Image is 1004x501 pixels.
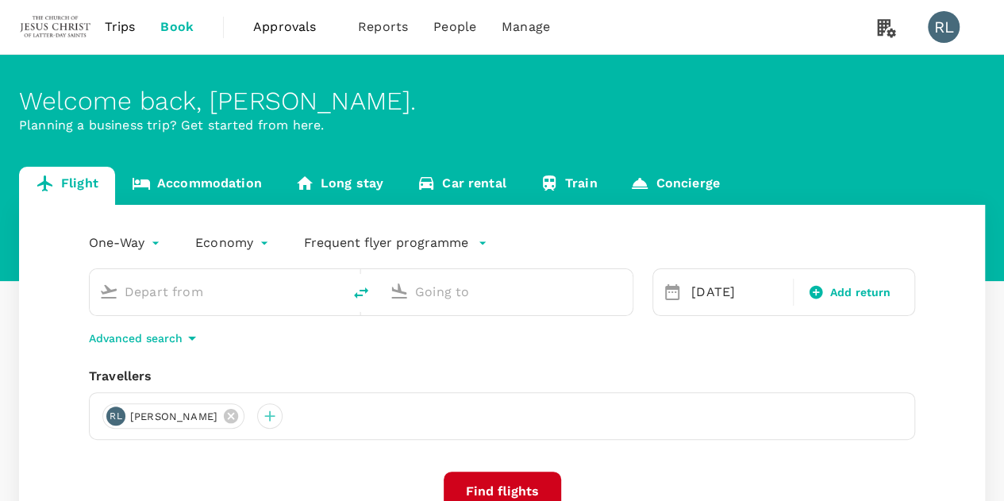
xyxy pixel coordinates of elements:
div: RL [106,407,125,426]
button: delete [342,274,380,312]
div: Travellers [89,367,915,386]
a: Train [523,167,614,205]
input: Going to [415,279,599,304]
span: [PERSON_NAME] [121,409,227,425]
p: Frequent flyer programme [304,233,468,252]
span: People [433,17,476,37]
span: Trips [105,17,136,37]
input: Depart from [125,279,309,304]
img: The Malaysian Church of Jesus Christ of Latter-day Saints [19,10,92,44]
a: Long stay [279,167,400,205]
button: Open [621,290,625,293]
div: [DATE] [685,276,790,308]
button: Frequent flyer programme [304,233,487,252]
a: Car rental [400,167,523,205]
span: Reports [358,17,408,37]
div: RL [928,11,960,43]
a: Accommodation [115,167,279,205]
div: RL[PERSON_NAME] [102,403,244,429]
button: Advanced search [89,329,202,348]
span: Book [160,17,194,37]
span: Manage [502,17,550,37]
p: Planning a business trip? Get started from here. [19,116,985,135]
div: Welcome back , [PERSON_NAME] . [19,87,985,116]
button: Open [331,290,334,293]
span: Add return [830,284,891,301]
div: Economy [195,230,272,256]
a: Concierge [614,167,736,205]
a: Flight [19,167,115,205]
p: Advanced search [89,330,183,346]
div: One-Way [89,230,163,256]
span: Approvals [253,17,333,37]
